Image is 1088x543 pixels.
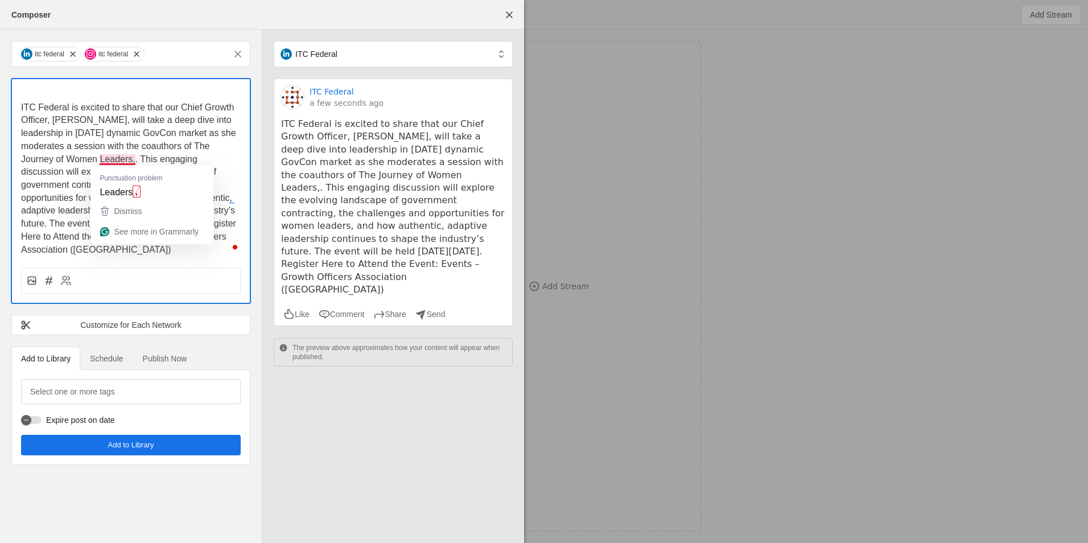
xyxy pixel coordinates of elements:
[281,118,505,296] pre: ITC Federal is excited to share that our Chief Growth Officer, [PERSON_NAME], will take a deep di...
[21,355,71,363] span: Add to Library
[35,50,64,59] div: itc federal
[11,9,51,20] div: Composer
[21,435,241,455] button: Add to Library
[415,308,446,320] li: Send
[30,385,115,398] mat-label: Select one or more tags
[21,88,241,256] div: To enrich screen reader interactions, please activate Accessibility in Grammarly extension settings
[310,97,384,109] a: a few seconds ago
[281,86,304,109] img: cache
[283,308,310,320] li: Like
[21,102,238,254] span: ITC Federal is excited to share that our Chief Growth Officer, [PERSON_NAME], will take a deep di...
[295,48,337,60] span: ITC Federal
[373,308,406,320] li: Share
[143,355,187,363] span: Publish Now
[98,50,128,59] div: itc federal
[292,343,508,361] p: The preview above approximates how your content will appear when published.
[108,439,154,451] span: Add to Library
[42,414,115,426] label: Expire post on date
[310,86,354,97] a: ITC Federal
[228,44,248,64] button: Remove all
[90,355,123,363] span: Schedule
[11,315,250,335] button: Customize for Each Network
[319,308,365,320] li: Comment
[20,319,241,331] div: Customize for Each Network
